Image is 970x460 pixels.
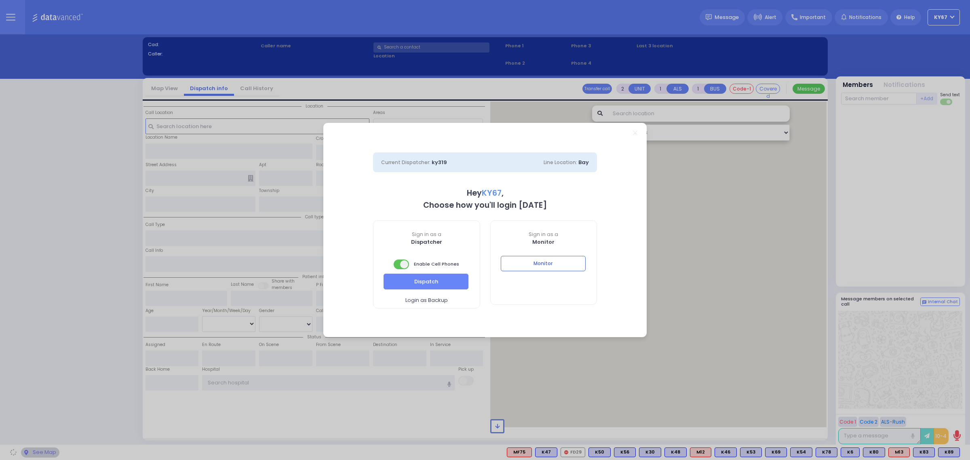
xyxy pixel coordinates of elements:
[381,159,430,166] span: Current Dispatcher:
[532,238,555,246] b: Monitor
[578,158,589,166] span: Bay
[373,231,480,238] span: Sign in as a
[432,158,447,166] span: ky319
[491,231,597,238] span: Sign in as a
[544,159,577,166] span: Line Location:
[384,274,468,289] button: Dispatch
[394,259,459,270] span: Enable Cell Phones
[633,131,637,135] a: Close
[482,188,502,198] span: KY67
[411,238,442,246] b: Dispatcher
[423,200,547,211] b: Choose how you'll login [DATE]
[467,188,504,198] b: Hey ,
[501,256,586,271] button: Monitor
[405,296,448,304] span: Login as Backup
